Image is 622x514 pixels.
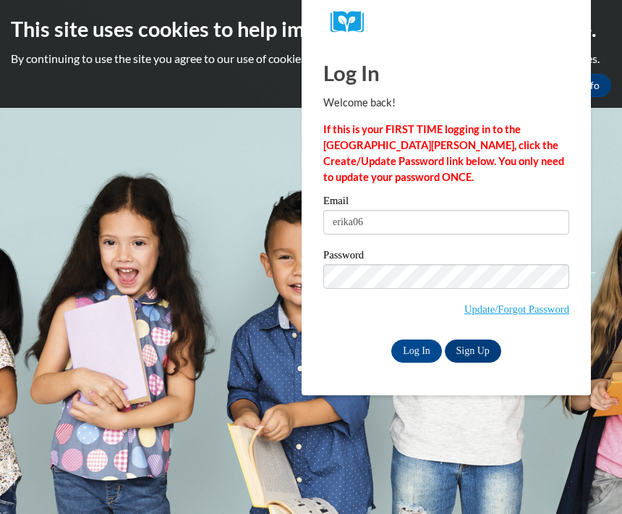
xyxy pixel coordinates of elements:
[11,14,611,43] h2: This site uses cookies to help improve your learning experience.
[323,58,569,88] h1: Log In
[331,11,562,33] a: COX Campus
[464,303,569,315] a: Update/Forgot Password
[323,123,564,183] strong: If this is your FIRST TIME logging in to the [GEOGRAPHIC_DATA][PERSON_NAME], click the Create/Upd...
[445,340,501,363] a: Sign Up
[323,195,569,210] label: Email
[391,340,442,363] input: Log In
[323,95,569,111] p: Welcome back!
[323,250,569,264] label: Password
[11,51,611,67] p: By continuing to use the site you agree to our use of cookies. Use the ‘More info’ button to read...
[331,11,374,33] img: Logo brand
[564,456,610,502] iframe: Button to launch messaging window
